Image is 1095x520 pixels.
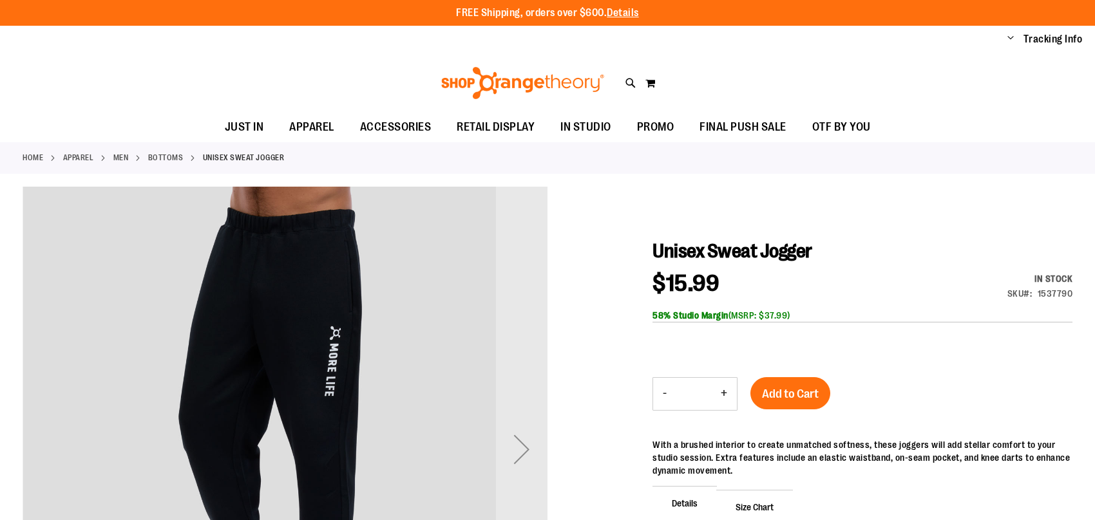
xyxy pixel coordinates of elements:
[457,113,535,142] span: RETAIL DISPLAY
[1007,288,1033,299] strong: SKU
[637,113,674,142] span: PROMO
[1038,287,1073,300] div: 1537790
[360,113,432,142] span: ACCESSORIES
[652,310,728,320] b: 58% Studio Margin
[676,378,711,409] input: Product quantity
[652,438,1072,477] div: With a brushed interior to create unmatched softness, these joggers will add stellar comfort to y...
[762,387,819,401] span: Add to Cart
[652,486,717,519] span: Details
[63,152,94,163] a: APPAREL
[225,113,264,142] span: JUST IN
[652,309,1072,322] div: (MSRP: $37.99)
[148,152,184,163] a: Bottoms
[23,152,43,163] a: Home
[456,6,639,21] p: FREE Shipping, orders over $600.
[653,378,676,410] button: Decrease product quantity
[607,7,639,19] a: Details
[1007,272,1073,285] div: In stock
[700,113,786,142] span: FINAL PUSH SALE
[203,152,285,163] strong: Unisex Sweat Jogger
[1024,32,1083,46] a: Tracking Info
[812,113,871,142] span: OTF BY YOU
[289,113,334,142] span: APPAREL
[1007,272,1073,285] div: Availability
[652,240,812,262] span: Unisex Sweat Jogger
[1007,33,1014,46] button: Account menu
[560,113,611,142] span: IN STUDIO
[750,377,830,409] button: Add to Cart
[652,270,719,297] span: $15.99
[113,152,129,163] a: MEN
[439,67,606,99] img: Shop Orangetheory
[711,378,737,410] button: Increase product quantity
